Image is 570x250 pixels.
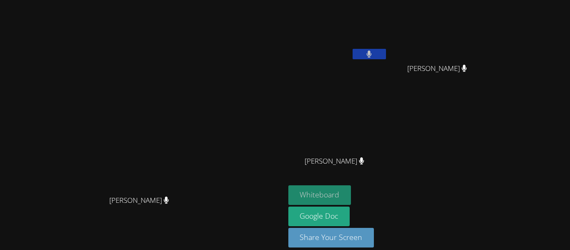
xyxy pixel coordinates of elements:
[305,155,364,167] span: [PERSON_NAME]
[109,194,169,207] span: [PERSON_NAME]
[288,228,374,247] button: Share Your Screen
[288,207,350,226] a: Google Doc
[407,63,467,75] span: [PERSON_NAME]
[288,185,351,205] button: Whiteboard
